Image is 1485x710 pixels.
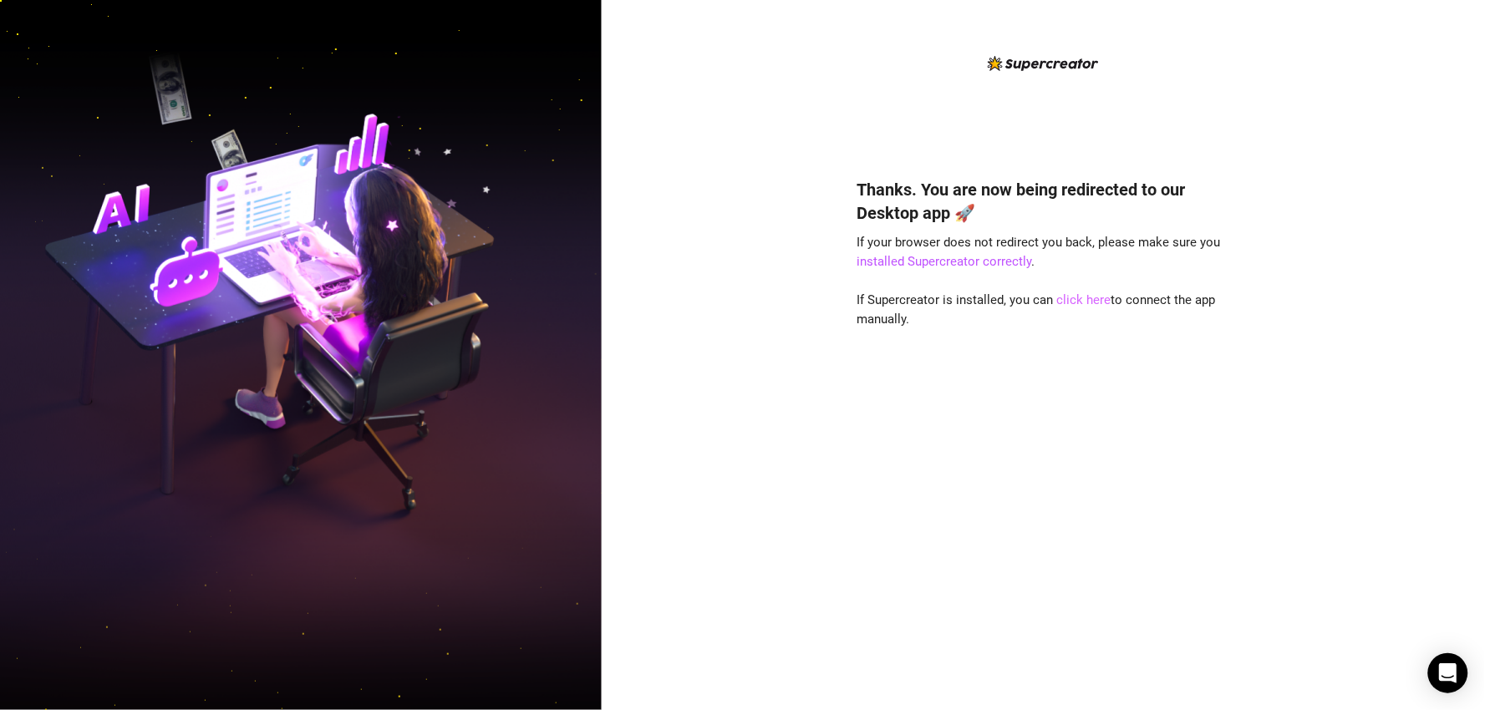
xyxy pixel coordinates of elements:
div: Open Intercom Messenger [1428,653,1468,693]
a: click here [1057,292,1111,307]
h4: Thanks. You are now being redirected to our Desktop app 🚀 [857,178,1230,225]
img: logo-BBDzfeDw.svg [988,56,1099,71]
span: If your browser does not redirect you back, please make sure you . [857,235,1221,270]
a: installed Supercreator correctly [857,254,1032,269]
span: If Supercreator is installed, you can to connect the app manually. [857,292,1216,327]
